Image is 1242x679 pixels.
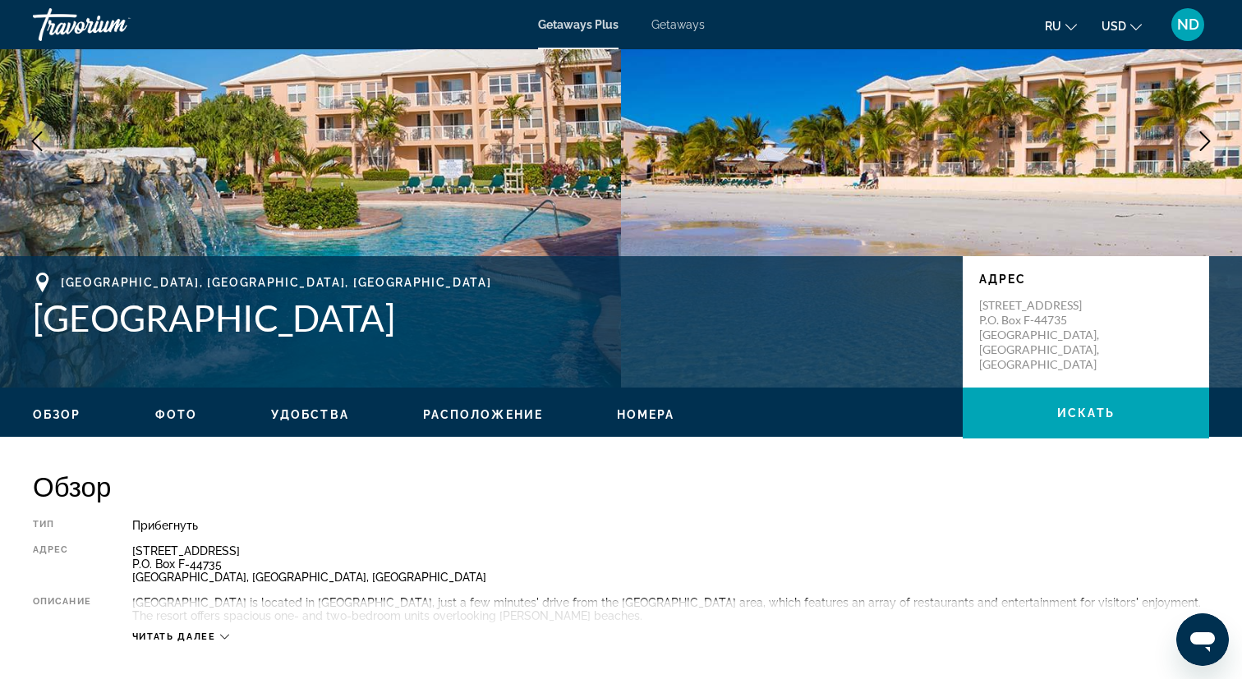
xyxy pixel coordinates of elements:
div: [GEOGRAPHIC_DATA] is located in [GEOGRAPHIC_DATA], just a few minutes' drive from the [GEOGRAPHIC... [132,596,1209,622]
span: Фото [155,408,197,421]
span: ru [1045,20,1061,33]
a: Travorium [33,3,197,46]
span: Читать далее [132,631,216,642]
div: Описание [33,596,91,622]
button: Previous image [16,121,57,162]
span: [GEOGRAPHIC_DATA], [GEOGRAPHIC_DATA], [GEOGRAPHIC_DATA] [61,276,491,289]
span: Обзор [33,408,81,421]
a: Getaways Plus [538,18,619,31]
button: User Menu [1166,7,1209,42]
span: Удобства [271,408,349,421]
span: Расположение [423,408,543,421]
button: Next image [1184,121,1226,162]
button: Читать далее [132,631,229,643]
p: Адрес [979,273,1193,286]
div: Тип [33,519,91,532]
button: Удобства [271,407,349,422]
span: USD [1102,20,1126,33]
a: Getaways [651,18,705,31]
button: Change language [1045,14,1077,38]
button: Обзор [33,407,81,422]
button: Расположение [423,407,543,422]
div: Адрес [33,544,91,584]
p: [STREET_ADDRESS] P.O. Box F-44735 [GEOGRAPHIC_DATA], [GEOGRAPHIC_DATA], [GEOGRAPHIC_DATA] [979,298,1111,372]
button: Change currency [1102,14,1142,38]
h1: [GEOGRAPHIC_DATA] [33,296,946,339]
div: Прибегнуть [132,519,1209,532]
span: ND [1177,16,1199,33]
iframe: Кнопка запуска окна обмена сообщениями [1176,613,1229,666]
span: Номера [617,408,675,421]
button: Номера [617,407,675,422]
button: Фото [155,407,197,422]
button: искать [963,388,1209,438]
h2: Обзор [33,470,1209,502]
div: [STREET_ADDRESS] P.O. Box F-44735 [GEOGRAPHIC_DATA], [GEOGRAPHIC_DATA], [GEOGRAPHIC_DATA] [132,544,1209,584]
span: искать [1057,406,1115,420]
